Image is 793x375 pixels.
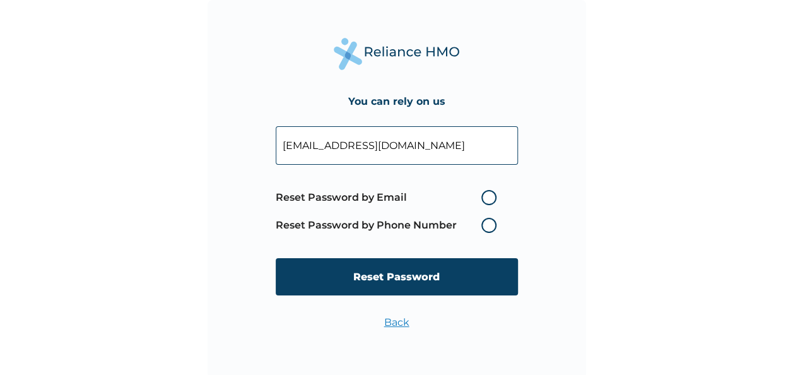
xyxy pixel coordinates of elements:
[276,184,503,239] span: Password reset method
[276,258,518,295] input: Reset Password
[384,316,409,328] a: Back
[276,126,518,165] input: Your Enrollee ID or Email Address
[334,38,460,70] img: Reliance Health's Logo
[276,190,503,205] label: Reset Password by Email
[348,95,445,107] h4: You can rely on us
[276,218,503,233] label: Reset Password by Phone Number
